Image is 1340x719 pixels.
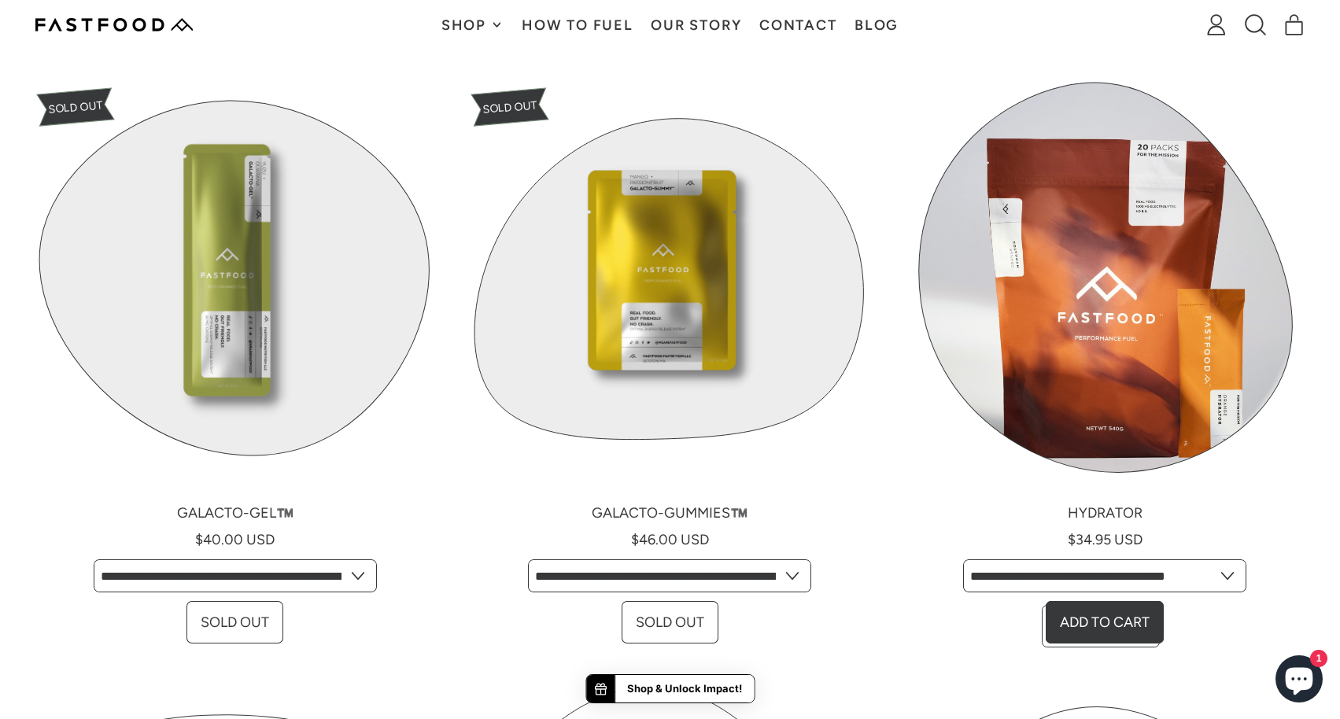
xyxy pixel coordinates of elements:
button: Sold Out [186,601,283,643]
span: Shop [441,18,490,32]
button: Sold Out [622,601,718,643]
span: Sold Out [201,614,269,631]
span: Sold Out [636,614,704,631]
button: Add to Cart [1046,601,1164,643]
img: Fastfood [35,18,193,31]
inbox-online-store-chat: Shopify online store chat [1271,655,1327,706]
